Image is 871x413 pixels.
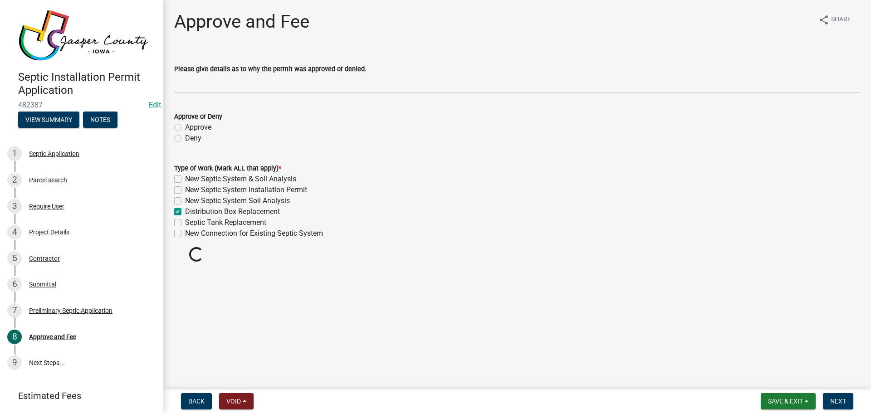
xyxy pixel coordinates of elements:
div: 2 [7,173,22,187]
div: Preliminary Septic Application [29,307,113,314]
i: share [818,15,829,25]
div: Require User [29,203,64,209]
label: New Septic System & Soil Analysis [185,174,296,185]
wm-modal-confirm: Edit Application Number [149,101,161,109]
div: Parcel search [29,177,67,183]
div: 4 [7,225,22,239]
a: Edit [149,101,161,109]
div: 7 [7,303,22,318]
span: Save & Exit [768,398,803,405]
div: Submittal [29,281,56,287]
label: Approve or Deny [174,114,222,120]
label: New Connection for Existing Septic System [185,228,323,239]
span: Back [188,398,205,405]
h1: Approve and Fee [174,11,309,33]
div: 5 [7,251,22,266]
div: 6 [7,277,22,292]
button: Notes [83,112,117,128]
span: Void [226,398,241,405]
div: 9 [7,355,22,370]
label: Type of Work (Mark ALL that apply) [174,165,281,172]
div: Contractor [29,255,60,262]
a: Estimated Fees [7,387,149,405]
button: Void [219,393,254,409]
span: 482387 [18,101,145,109]
label: Distribution Box Replacement [185,206,280,217]
h4: Septic Installation Permit Application [18,71,156,97]
button: Next [823,393,853,409]
button: shareShare [811,11,858,29]
div: Septic Application [29,151,79,157]
div: 1 [7,146,22,161]
button: View Summary [18,112,79,128]
div: 3 [7,199,22,214]
div: Approve and Fee [29,334,76,340]
label: New Septic System Installation Permit [185,185,307,195]
label: Please give details as to why the permit was approved or denied. [174,66,367,73]
span: Share [831,15,851,25]
wm-modal-confirm: Summary [18,117,79,124]
img: Jasper County, Iowa [18,10,149,61]
label: New Septic System Soil Analysis [185,195,290,206]
div: Project Details [29,229,69,235]
button: Save & Exit [761,393,816,409]
button: Back [181,393,212,409]
wm-modal-confirm: Notes [83,117,117,124]
label: Approve [185,122,211,133]
label: Deny [185,133,201,144]
label: Septic Tank Replacement [185,217,266,228]
div: 8 [7,330,22,344]
span: Next [830,398,846,405]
